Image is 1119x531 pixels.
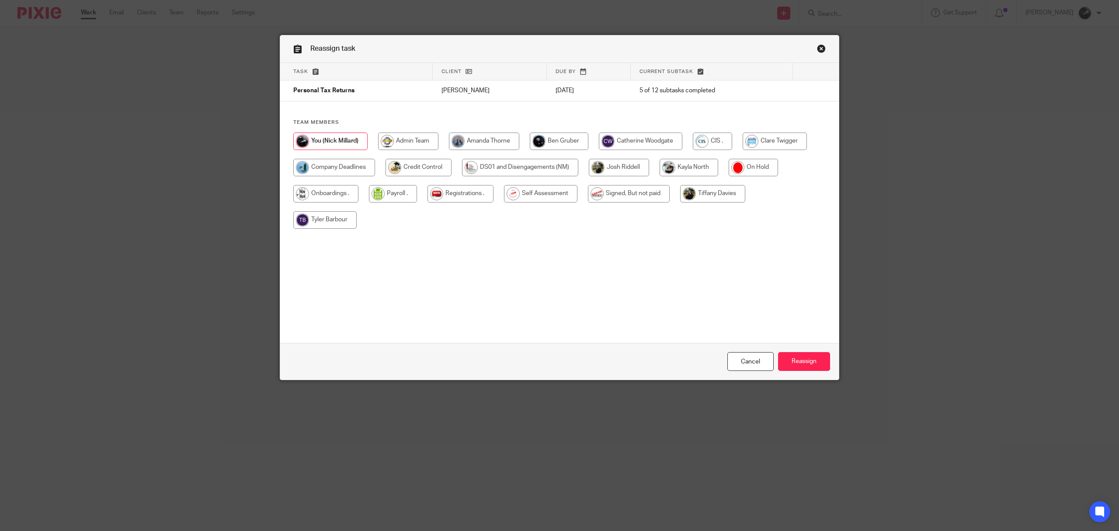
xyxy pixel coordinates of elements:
span: Client [441,69,462,74]
p: [DATE] [556,86,622,95]
span: Current subtask [639,69,693,74]
h4: Team members [293,119,826,126]
span: Reassign task [310,45,355,52]
input: Reassign [778,352,830,371]
p: [PERSON_NAME] [441,86,539,95]
span: Personal Tax Returns [293,88,354,94]
span: Due by [556,69,576,74]
td: 5 of 12 subtasks completed [631,80,793,101]
span: Task [293,69,308,74]
a: Close this dialog window [817,44,826,56]
a: Close this dialog window [727,352,774,371]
